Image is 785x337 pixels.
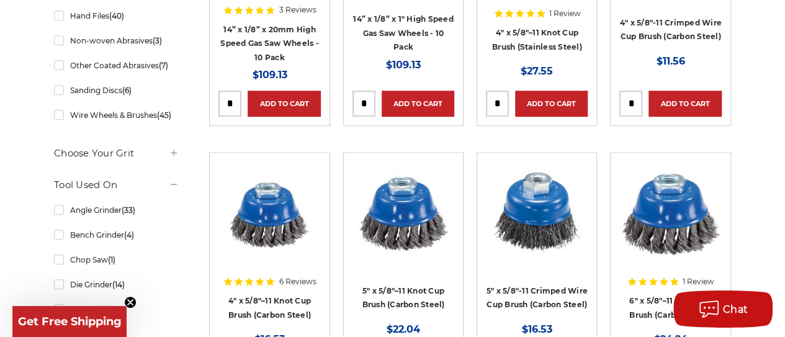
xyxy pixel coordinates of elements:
[159,61,168,70] span: (7)
[353,14,454,52] a: 14” x 1/8” x 1" High Speed Gas Saw Wheels - 10 Pack
[54,249,179,271] a: Chop Saw
[54,55,179,76] a: Other Coated Abrasives
[54,177,179,192] h5: Tool Used On
[54,79,179,101] a: Sanding Discs
[54,146,179,161] h5: Choose Your Grit
[487,286,588,310] a: 5" x 5/8"-11 Crimped Wire Cup Brush (Carbon Steel)
[629,296,712,320] a: 6″ x 5/8″–11 Knot Cup Brush (Carbon Steel)
[108,255,115,264] span: (1)
[487,161,586,261] img: 5" x 5/8"-11 Crimped Wire Cup Brush (Carbon Steel)
[122,205,135,215] span: (33)
[153,36,162,45] span: (3)
[228,296,311,320] a: 4″ x 5/8″–11 Knot Cup Brush (Carbon Steel)
[382,91,454,117] a: Add to Cart
[386,59,421,71] span: $109.13
[124,296,137,308] button: Close teaser
[723,303,748,315] span: Chat
[673,290,773,328] button: Chat
[515,91,588,117] a: Add to Cart
[486,161,588,263] a: 5" x 5/8"-11 Crimped Wire Cup Brush (Carbon Steel)
[54,199,179,221] a: Angle Grinder
[619,161,721,263] a: 6″ x 5/8″–11 Knot Cup Brush (Carbon Steel)
[248,91,320,117] a: Add to Cart
[18,315,122,328] span: Get Free Shipping
[549,10,581,17] span: 1 Review
[619,18,721,42] a: 4" x 5/8"-11 Crimped Wire Cup Brush (Carbon Steel)
[279,278,316,285] span: 6 Reviews
[54,299,179,320] a: Gas Saw
[279,6,316,14] span: 3 Reviews
[352,161,454,263] a: 5″ x 5/8″–11 Knot Cup Brush (Carbon Steel)
[522,323,552,335] span: $16.53
[387,323,420,335] span: $22.04
[354,161,453,261] img: 5″ x 5/8″–11 Knot Cup Brush (Carbon Steel)
[12,306,127,337] div: Get Free ShippingClose teaser
[362,286,444,310] a: 5″ x 5/8″–11 Knot Cup Brush (Carbon Steel)
[157,110,171,120] span: (45)
[521,65,553,77] span: $27.55
[252,69,287,81] span: $109.13
[54,274,179,295] a: Die Grinder
[109,11,124,20] span: (40)
[124,230,134,240] span: (4)
[683,278,714,285] span: 1 Review
[657,55,685,67] span: $11.56
[54,30,179,52] a: Non-woven Abrasives
[492,28,582,52] a: 4″ x 5/8″–11 Knot Cup Brush (Stainless Steel)
[218,161,320,263] a: 4″ x 5/8″–11 Knot Cup Brush (Carbon Steel)
[220,25,319,62] a: 14” x 1/8” x 20mm High Speed Gas Saw Wheels - 10 Pack
[54,224,179,246] a: Bench Grinder
[621,161,720,261] img: 6″ x 5/8″–11 Knot Cup Brush (Carbon Steel)
[112,280,125,289] span: (14)
[54,5,179,27] a: Hand Files
[122,86,132,95] span: (6)
[648,91,721,117] a: Add to Cart
[220,161,319,261] img: 4″ x 5/8″–11 Knot Cup Brush (Carbon Steel)
[54,104,179,126] a: Wire Wheels & Brushes
[101,305,110,314] span: (5)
